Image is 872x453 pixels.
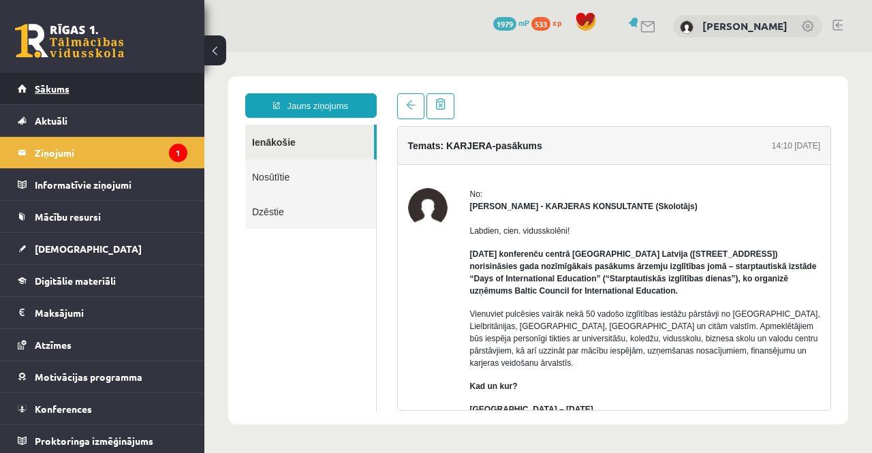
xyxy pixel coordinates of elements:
[266,149,493,159] strong: [PERSON_NAME] - KARJERAS KONSULTANTE (Skolotājs)
[567,87,616,99] div: 14:10 [DATE]
[518,17,529,28] span: mP
[204,136,243,175] img: Karīna Saveļjeva - KARJERAS KONSULTANTE
[702,19,788,33] a: [PERSON_NAME]
[552,17,561,28] span: xp
[15,24,124,58] a: Rīgas 1. Tālmācības vidusskola
[35,114,67,127] span: Aktuāli
[35,169,187,200] legend: Informatīvie ziņojumi
[35,371,142,383] span: Motivācijas programma
[18,73,187,104] a: Sākums
[18,137,187,168] a: Ziņojumi1
[35,297,187,328] legend: Maksājumi
[266,197,612,243] strong: [DATE] konferenču centrā [GEOGRAPHIC_DATA] Latvija ([STREET_ADDRESS]) norisināsies gada nozīmīgāk...
[18,169,187,200] a: Informatīvie ziņojumi
[266,352,468,386] strong: [GEOGRAPHIC_DATA] – [DATE] [GEOGRAPHIC_DATA] Latvija, [STREET_ADDRESS] 10:00–17:00, ieeja bez maksas
[18,329,187,360] a: Atzīmes
[18,265,187,296] a: Digitālie materiāli
[531,17,550,31] span: 533
[18,233,187,264] a: [DEMOGRAPHIC_DATA]
[35,403,92,415] span: Konferences
[266,255,617,317] p: Vienuviet pulcēsies vairāk nekā 50 vadošo izglītības iestāžu pārstāvji no [GEOGRAPHIC_DATA], Liel...
[41,107,172,142] a: Nosūtītie
[18,297,187,328] a: Maksājumi
[204,88,338,99] h4: Temats: KARJERA-pasākums
[35,210,101,223] span: Mācību resursi
[493,17,516,31] span: 1979
[493,17,529,28] a: 1979 mP
[266,329,313,339] strong: Kad un kur?
[266,172,617,185] p: Labdien, cien. vidusskolēni!
[531,17,568,28] a: 533 xp
[169,144,187,162] i: 1
[35,243,142,255] span: [DEMOGRAPHIC_DATA]
[266,136,617,148] div: No:
[35,339,72,351] span: Atzīmes
[35,435,153,447] span: Proktoringa izmēģinājums
[35,137,187,168] legend: Ziņojumi
[41,72,170,107] a: Ienākošie
[18,105,187,136] a: Aktuāli
[18,201,187,232] a: Mācību resursi
[35,82,69,95] span: Sākums
[18,393,187,424] a: Konferences
[41,142,172,176] a: Dzēstie
[18,361,187,392] a: Motivācijas programma
[35,275,116,287] span: Digitālie materiāli
[680,20,694,34] img: Zane Sukse
[41,41,172,65] a: Jauns ziņojums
